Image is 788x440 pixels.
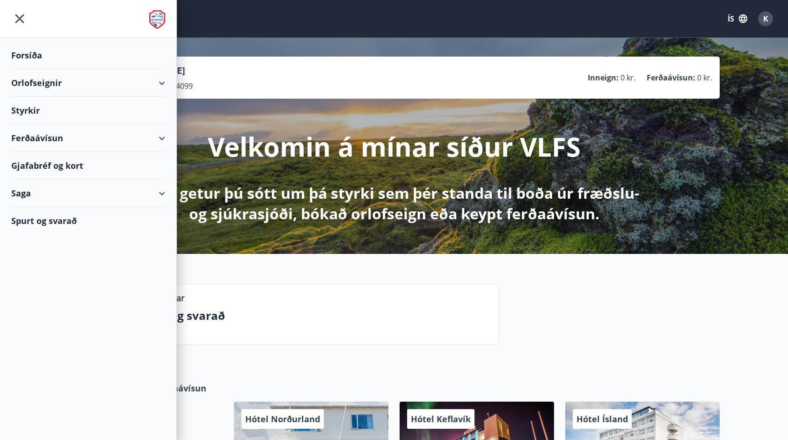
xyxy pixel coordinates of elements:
[722,10,752,27] button: ÍS
[763,14,768,24] span: K
[208,129,581,164] p: Velkomin á mínar síður VLFS
[137,308,491,324] p: Spurt og svarað
[588,72,619,83] p: Inneign :
[11,42,165,69] div: Forsíða
[11,97,165,124] div: Styrkir
[576,413,628,425] span: Hótel Ísland
[697,72,712,83] span: 0 kr.
[149,10,165,29] img: union_logo
[147,183,641,224] p: Hér getur þú sótt um þá styrki sem þér standa til boða úr fræðslu- og sjúkrasjóði, bókað orlofsei...
[245,413,320,425] span: Hótel Norðurland
[11,10,28,27] button: menu
[411,413,471,425] span: Hótel Keflavík
[11,180,165,207] div: Saga
[647,72,695,83] p: Ferðaávísun :
[11,124,165,152] div: Ferðaávísun
[620,72,635,83] span: 0 kr.
[754,7,777,30] button: K
[11,152,165,180] div: Gjafabréf og kort
[11,69,165,97] div: Orlofseignir
[11,207,165,234] div: Spurt og svarað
